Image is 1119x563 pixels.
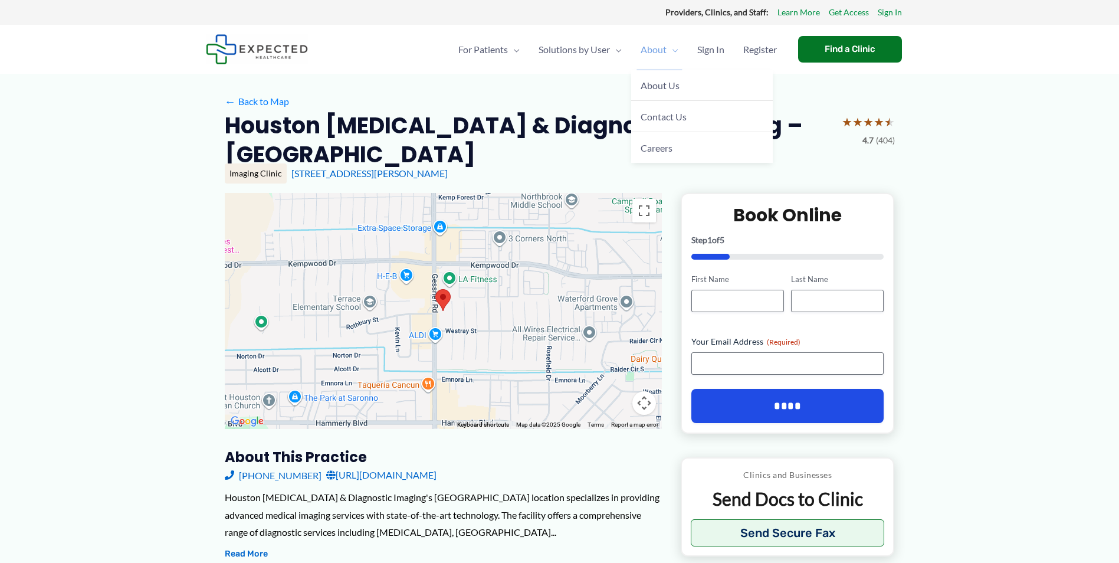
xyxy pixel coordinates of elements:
[225,111,832,169] h2: Houston [MEDICAL_DATA] & Diagnostic Imaging – [GEOGRAPHIC_DATA]
[777,5,820,20] a: Learn More
[631,132,773,163] a: Careers
[632,199,656,222] button: Toggle fullscreen view
[457,421,509,429] button: Keyboard shortcuts
[449,29,529,70] a: For PatientsMenu Toggle
[641,111,687,122] span: Contact Us
[767,338,800,346] span: (Required)
[206,34,308,64] img: Expected Healthcare Logo - side, dark font, small
[691,274,784,285] label: First Name
[611,421,658,428] a: Report a map error
[631,70,773,102] a: About Us
[641,80,680,91] span: About Us
[874,111,884,133] span: ★
[225,466,321,484] a: [PHONE_NUMBER]
[225,93,289,110] a: ←Back to Map
[707,235,712,245] span: 1
[508,29,520,70] span: Menu Toggle
[449,29,786,70] nav: Primary Site Navigation
[631,29,688,70] a: AboutMenu Toggle
[667,29,678,70] span: Menu Toggle
[743,29,777,70] span: Register
[610,29,622,70] span: Menu Toggle
[225,547,268,561] button: Read More
[734,29,786,70] a: Register
[691,336,884,348] label: Your Email Address
[688,29,734,70] a: Sign In
[588,421,604,428] a: Terms
[691,487,885,510] p: Send Docs to Clinic
[878,5,902,20] a: Sign In
[539,29,610,70] span: Solutions by User
[291,168,448,179] a: [STREET_ADDRESS][PERSON_NAME]
[632,391,656,415] button: Map camera controls
[225,489,662,541] div: Houston [MEDICAL_DATA] & Diagnostic Imaging's [GEOGRAPHIC_DATA] location specializes in providing...
[697,29,724,70] span: Sign In
[691,204,884,227] h2: Book Online
[863,111,874,133] span: ★
[326,466,437,484] a: [URL][DOMAIN_NAME]
[842,111,852,133] span: ★
[829,5,869,20] a: Get Access
[641,142,672,153] span: Careers
[862,133,874,148] span: 4.7
[691,519,885,546] button: Send Secure Fax
[516,421,580,428] span: Map data ©2025 Google
[665,7,769,17] strong: Providers, Clinics, and Staff:
[228,414,267,429] a: Open this area in Google Maps (opens a new window)
[458,29,508,70] span: For Patients
[225,448,662,466] h3: About this practice
[876,133,895,148] span: (404)
[641,29,667,70] span: About
[852,111,863,133] span: ★
[691,467,885,483] p: Clinics and Businesses
[225,163,287,184] div: Imaging Clinic
[529,29,631,70] a: Solutions by UserMenu Toggle
[225,96,236,107] span: ←
[631,101,773,132] a: Contact Us
[791,274,884,285] label: Last Name
[798,36,902,63] a: Find a Clinic
[884,111,895,133] span: ★
[720,235,724,245] span: 5
[691,236,884,244] p: Step of
[228,414,267,429] img: Google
